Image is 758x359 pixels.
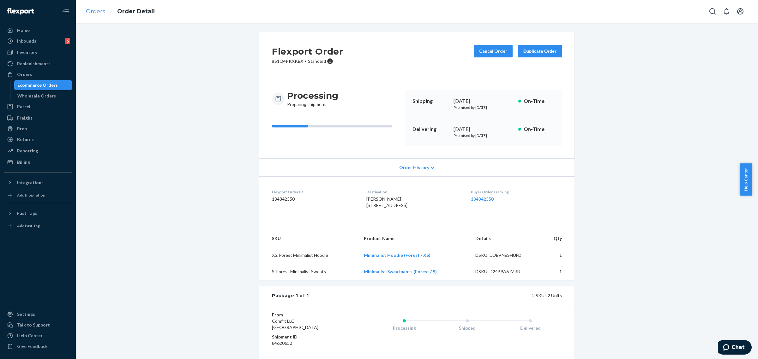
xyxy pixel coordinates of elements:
[17,126,27,132] div: Prep
[4,146,72,156] a: Reporting
[454,133,513,138] p: Promised by [DATE]
[308,58,326,64] span: Standard
[17,322,50,328] div: Talk to Support
[4,134,72,144] a: Returns
[17,93,56,99] div: Wholesale Orders
[523,48,556,54] div: Duplicate Order
[81,2,160,21] ol: breadcrumbs
[4,25,72,35] a: Home
[359,230,471,247] th: Product Name
[4,113,72,123] a: Freight
[17,159,30,165] div: Billing
[718,340,752,356] iframe: Opens a widget where you can chat to one of our agents
[4,190,72,200] a: Add Integration
[272,334,347,340] dt: Shipment ID
[272,340,347,346] dd: 84620652
[412,126,448,133] p: Delivering
[4,341,72,351] button: Give Feedback
[4,47,72,57] a: Inventory
[17,311,35,317] div: Settings
[17,179,44,186] div: Integrations
[272,292,309,299] div: Package 1 of 1
[471,196,494,202] a: 134842350
[4,36,72,46] a: Inbounds6
[366,189,460,195] dt: Destination
[4,309,72,319] a: Settings
[17,103,30,110] div: Parcel
[740,163,752,196] button: Help Center
[272,196,356,202] dd: 134842350
[524,126,554,133] p: On-Time
[287,90,338,101] h3: Processing
[272,189,356,195] dt: Flexport Order ID
[364,269,437,274] a: Minimalist Sweatpants (Forest / S)
[272,312,347,318] dt: From
[7,8,34,15] img: Flexport logo
[86,8,105,15] a: Orders
[4,102,72,112] a: Parcel
[17,136,34,143] div: Returns
[17,343,48,350] div: Give Feedback
[259,263,359,280] td: S. Forest Minimalist Sweats
[17,223,40,228] div: Add Fast Tag
[4,331,72,341] a: Help Center
[117,8,155,15] a: Order Detail
[470,230,540,247] th: Details
[4,320,72,330] button: Talk to Support
[471,189,562,195] dt: Buyer Order Tracking
[366,196,407,208] span: [PERSON_NAME] [STREET_ADDRESS]
[454,126,513,133] div: [DATE]
[4,124,72,134] a: Prep
[540,247,575,264] td: 1
[364,252,430,258] a: Minimalist Hoodie (Forest / XS)
[272,58,343,64] p: # S1Q4PKXKEX
[17,82,58,88] div: Ecommerce Orders
[436,325,499,331] div: Shipped
[4,157,72,167] a: Billing
[17,27,30,33] div: Home
[59,5,72,18] button: Close Navigation
[17,61,51,67] div: Replenishments
[454,97,513,105] div: [DATE]
[734,5,747,18] button: Open account menu
[540,263,575,280] td: 1
[474,45,513,57] button: Cancel Order
[4,59,72,69] a: Replenishments
[17,38,36,44] div: Inbounds
[259,230,359,247] th: SKU
[17,333,43,339] div: Help Center
[399,164,429,171] span: Order History
[4,178,72,188] button: Integrations
[17,115,33,121] div: Freight
[4,221,72,231] a: Add Fast Tag
[4,208,72,218] button: Fast Tags
[14,91,72,101] a: Wholesale Orders
[720,5,733,18] button: Open notifications
[454,105,513,110] p: Promised by [DATE]
[304,58,307,64] span: •
[272,45,343,58] h2: Flexport Order
[4,69,72,79] a: Orders
[475,268,535,275] div: DSKU: D24B9A6JMBB
[17,210,37,216] div: Fast Tags
[65,38,70,44] div: 6
[706,5,719,18] button: Open Search Box
[475,252,535,258] div: DSKU: DUEVNESHUFD
[17,49,37,56] div: Inventory
[17,192,45,198] div: Add Integration
[17,71,32,78] div: Orders
[17,148,38,154] div: Reporting
[259,247,359,264] td: XS. Forest Minimalist Hoodie
[287,90,338,108] div: Preparing shipment
[412,97,448,105] p: Shipping
[524,97,554,105] p: On-Time
[309,292,562,299] div: 2 SKUs 2 Units
[373,325,436,331] div: Processing
[540,230,575,247] th: Qty
[14,80,72,90] a: Ecommerce Orders
[499,325,562,331] div: Delivered
[272,318,318,330] span: Comfrt LLC [GEOGRAPHIC_DATA]
[518,45,562,57] button: Duplicate Order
